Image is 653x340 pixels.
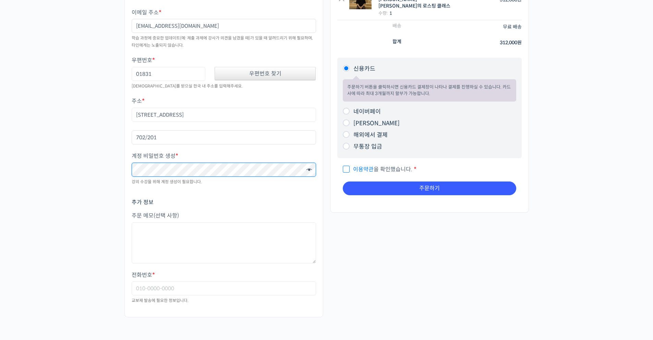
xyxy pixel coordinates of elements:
[152,57,155,64] abbr: 필수
[132,98,316,104] label: 주소
[378,10,453,17] div: 수량:
[152,271,155,279] abbr: 필수
[132,178,316,185] div: 강의 수강을 위해 계정 생성이 필요합니다.
[343,166,412,173] span: 을 확인했습니다.
[45,218,88,235] a: 대화
[132,130,316,144] input: 상세 주소 (동, 호수 등)
[159,9,161,16] abbr: 필수
[132,57,316,63] label: 우편번호
[132,108,316,122] input: 메인 주소 (시군구, 도로명 등)
[353,131,388,139] label: 해외에서 결제
[132,83,316,90] div: [DEMOGRAPHIC_DATA]를 받으실 한국 내 주소를 입력해주세요.
[353,166,374,173] a: 이용약관
[353,143,382,150] label: 무통장 입금
[132,153,316,159] label: 계정 비밀번호 생성
[353,120,400,127] label: [PERSON_NAME]
[132,213,316,219] label: 주문 메모
[132,19,316,33] input: username@domain.com
[414,166,416,173] abbr: 필수
[176,152,178,160] abbr: 필수
[142,97,145,105] abbr: 필수
[132,10,316,16] label: 이메일 주소
[215,67,316,80] div: 우편번호 찾기
[132,281,316,295] input: 010-0000-0000
[389,10,392,16] strong: 1
[132,272,316,278] label: 전화번호
[500,39,522,46] bdi: 312,000
[503,24,522,30] label: 무료 배송
[132,35,316,49] div: 학습 과정에 중요한 업데이트(예: 제출 과제에 강사가 의견을 남겼을 때)가 있을 때 알려드리기 위해 필요하며, 타인에게는 노출되지 않습니다.
[353,65,375,72] label: 신용카드
[347,84,512,97] p: 주문하기 버튼을 클릭하시면 신용카드 결제창이 나타나 결제를 진행하실 수 있습니다. 카드사에 따라 최대 3개월까지 할부가 가능합니다.
[2,218,45,235] a: 홈
[343,181,516,195] button: 주문하기
[353,108,381,115] label: 네이버페이
[63,228,71,234] span: 대화
[106,228,114,233] span: 설정
[132,67,205,81] input: 5자리 숫자
[132,199,316,206] h3: 추가 정보
[337,36,457,49] th: 합계
[337,20,457,36] th: 배송
[22,228,26,233] span: 홈
[88,218,132,235] a: 설정
[517,39,522,46] span: 원
[154,212,179,219] span: (선택 사항)
[132,297,316,304] div: 교보재 발송에 필요한 정보입니다.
